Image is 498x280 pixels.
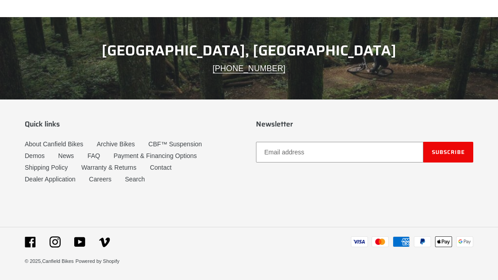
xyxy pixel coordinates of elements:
[25,258,74,264] small: © 2025,
[113,152,197,159] a: Payment & Financing Options
[25,42,473,59] h2: [GEOGRAPHIC_DATA], [GEOGRAPHIC_DATA]
[256,120,474,128] p: Newsletter
[25,164,68,171] a: Shipping Policy
[81,164,136,171] a: Warranty & Returns
[89,176,112,183] a: Careers
[25,176,76,183] a: Dealer Application
[25,120,242,128] p: Quick links
[58,152,74,159] a: News
[25,152,45,159] a: Demos
[25,140,83,148] a: About Canfield Bikes
[213,64,286,73] a: [PHONE_NUMBER]
[423,142,473,163] button: Subscribe
[87,152,100,159] a: FAQ
[432,148,465,156] span: Subscribe
[150,164,171,171] a: Contact
[125,176,145,183] a: Search
[76,258,120,264] a: Powered by Shopify
[42,258,74,264] a: Canfield Bikes
[256,142,424,163] input: Email address
[97,140,135,148] a: Archive Bikes
[148,140,202,148] a: CBF™ Suspension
